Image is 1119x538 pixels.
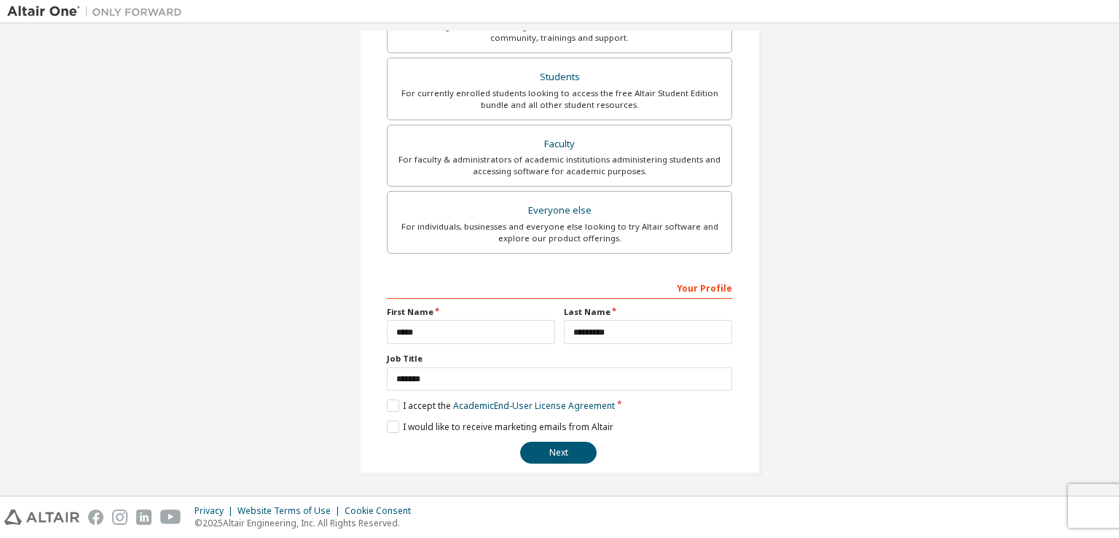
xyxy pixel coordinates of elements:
[564,306,732,318] label: Last Name
[453,399,615,412] a: Academic End-User License Agreement
[396,200,723,221] div: Everyone else
[195,505,237,517] div: Privacy
[136,510,152,525] img: linkedin.svg
[112,510,127,525] img: instagram.svg
[396,221,723,244] div: For individuals, businesses and everyone else looking to try Altair software and explore our prod...
[396,134,723,155] div: Faculty
[345,505,420,517] div: Cookie Consent
[387,306,555,318] label: First Name
[195,517,420,529] p: © 2025 Altair Engineering, Inc. All Rights Reserved.
[7,4,189,19] img: Altair One
[396,20,723,44] div: For existing customers looking to access software downloads, HPC resources, community, trainings ...
[396,154,723,177] div: For faculty & administrators of academic institutions administering students and accessing softwa...
[387,353,732,364] label: Job Title
[387,399,615,412] label: I accept the
[396,67,723,87] div: Students
[387,276,732,299] div: Your Profile
[88,510,103,525] img: facebook.svg
[4,510,79,525] img: altair_logo.svg
[237,505,345,517] div: Website Terms of Use
[160,510,181,525] img: youtube.svg
[520,442,597,464] button: Next
[396,87,723,111] div: For currently enrolled students looking to access the free Altair Student Edition bundle and all ...
[387,421,613,433] label: I would like to receive marketing emails from Altair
